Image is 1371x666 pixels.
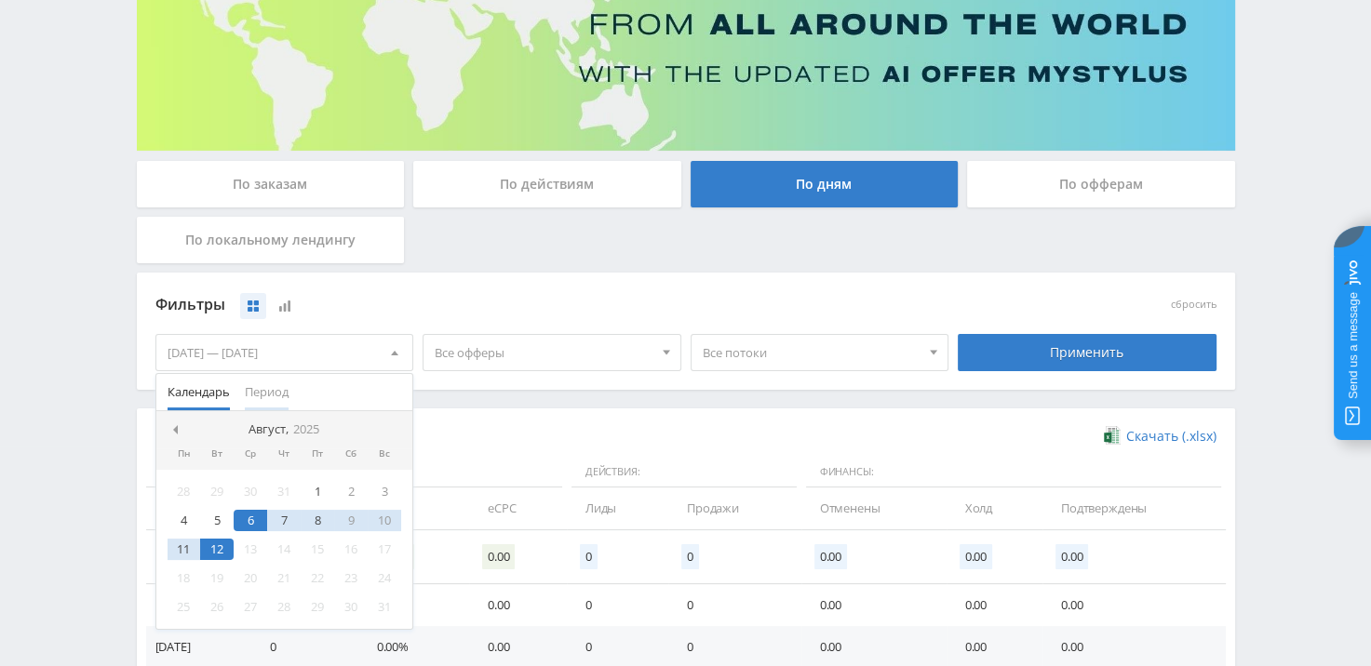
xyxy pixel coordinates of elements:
td: Отменены [801,487,947,529]
td: [DATE] [146,584,251,626]
div: 11 [168,539,201,560]
div: По офферам [967,161,1235,207]
div: Вт [200,448,234,460]
div: По действиям [413,161,681,207]
div: 8 [301,510,334,531]
div: 17 [368,539,401,560]
img: xlsx [1104,426,1120,445]
div: 18 [168,567,201,589]
div: 26 [200,596,234,618]
div: 14 [267,539,301,560]
div: 5 [200,510,234,531]
span: Скачать (.xlsx) [1126,429,1216,444]
td: 0.00% [358,584,469,626]
span: 0.00 [1055,544,1088,569]
div: Ср [234,448,267,460]
button: Период [237,374,296,410]
div: Чт [267,448,301,460]
div: 12 [200,539,234,560]
div: [DATE] — [DATE] [156,335,413,370]
div: Применить [958,334,1216,371]
td: Лиды [567,487,668,529]
td: 0.00 [801,584,947,626]
td: 0 [668,584,801,626]
span: Период [245,374,289,410]
div: 23 [334,567,368,589]
span: Все офферы [435,335,652,370]
div: Сб [334,448,368,460]
button: Календарь [160,374,237,410]
div: 25 [168,596,201,618]
div: Пн [168,448,201,460]
div: 27 [234,596,267,618]
td: Подтверждены [1042,487,1226,529]
div: 21 [267,567,301,589]
td: Холд [947,487,1042,529]
div: Пт [301,448,334,460]
div: 28 [168,481,201,502]
td: eCPC [469,487,567,529]
div: 20 [234,567,267,589]
div: 10 [368,510,401,531]
span: Финансы: [806,457,1221,488]
div: 29 [301,596,334,618]
div: 4 [168,510,201,531]
td: Итого: [146,530,251,584]
span: Данные: [146,457,562,488]
div: 29 [200,481,234,502]
div: По заказам [137,161,405,207]
div: По локальному лендингу [137,217,405,263]
td: 0.00 [1042,584,1226,626]
div: 31 [267,481,301,502]
div: Август, [241,422,327,437]
div: 19 [200,567,234,589]
div: 24 [368,567,401,589]
div: 28 [267,596,301,618]
div: 7 [267,510,301,531]
div: 13 [234,539,267,560]
span: Календарь [168,374,230,410]
div: 30 [334,596,368,618]
div: 3 [368,481,401,502]
div: 6 [234,510,267,531]
div: 15 [301,539,334,560]
span: Действия: [571,457,797,488]
div: Вс [368,448,401,460]
div: 16 [334,539,368,560]
span: Все потоки [703,335,921,370]
a: Скачать (.xlsx) [1104,427,1216,446]
div: 1 [301,481,334,502]
span: 0 [580,544,598,569]
td: CR [358,487,469,529]
span: 0 [681,544,699,569]
i: 2025 [293,422,319,436]
span: 0.00 [960,544,992,569]
td: 0 [567,584,668,626]
td: 0.00 [469,584,567,626]
div: Фильтры [155,291,949,319]
div: 2 [334,481,368,502]
div: 31 [368,596,401,618]
td: Дата [146,487,251,529]
td: Продажи [668,487,801,529]
button: сбросить [1171,299,1216,311]
div: По дням [691,161,959,207]
td: 0.00 [947,584,1042,626]
span: 0.00 [482,544,515,569]
div: 30 [234,481,267,502]
div: 9 [334,510,368,531]
span: 0.00 [814,544,847,569]
div: 22 [301,567,334,589]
